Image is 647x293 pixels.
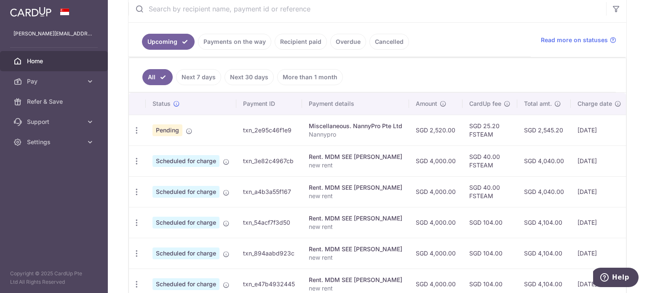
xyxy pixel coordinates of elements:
[309,153,402,161] div: Rent. MDM SEE [PERSON_NAME]
[463,115,517,145] td: SGD 25.20 FSTEAM
[142,34,195,50] a: Upcoming
[302,93,409,115] th: Payment details
[463,238,517,269] td: SGD 104.00
[571,176,628,207] td: [DATE]
[236,145,302,176] td: txn_3e82c4967cb
[152,186,219,198] span: Scheduled for charge
[409,238,463,269] td: SGD 4,000.00
[524,99,552,108] span: Total amt.
[27,77,83,86] span: Pay
[309,284,402,293] p: new rent
[176,69,221,85] a: Next 7 days
[309,130,402,139] p: Nannypro
[309,276,402,284] div: Rent. MDM SEE [PERSON_NAME]
[517,145,571,176] td: SGD 4,040.00
[309,122,402,130] div: Miscellaneous. NannyPro Pte Ltd
[13,30,94,38] p: [PERSON_NAME][EMAIL_ADDRESS][PERSON_NAME][DOMAIN_NAME]
[309,183,402,192] div: Rent. MDM SEE [PERSON_NAME]
[309,161,402,169] p: new rent
[152,247,219,259] span: Scheduled for charge
[571,115,628,145] td: [DATE]
[517,115,571,145] td: SGD 2,545.20
[236,115,302,145] td: txn_2e95c46f1e9
[309,223,402,231] p: new rent
[541,36,616,44] a: Read more on statuses
[469,99,501,108] span: CardUp fee
[517,176,571,207] td: SGD 4,040.00
[571,207,628,238] td: [DATE]
[416,99,437,108] span: Amount
[409,176,463,207] td: SGD 4,000.00
[309,253,402,262] p: new rent
[198,34,271,50] a: Payments on the way
[277,69,343,85] a: More than 1 month
[27,97,83,106] span: Refer & Save
[517,238,571,269] td: SGD 4,104.00
[236,238,302,269] td: txn_894aabd923c
[142,69,173,85] a: All
[27,118,83,126] span: Support
[236,176,302,207] td: txn_a4b3a55f167
[571,238,628,269] td: [DATE]
[275,34,327,50] a: Recipient paid
[409,145,463,176] td: SGD 4,000.00
[152,155,219,167] span: Scheduled for charge
[463,176,517,207] td: SGD 40.00 FSTEAM
[309,214,402,223] div: Rent. MDM SEE [PERSON_NAME]
[517,207,571,238] td: SGD 4,104.00
[10,7,51,17] img: CardUp
[309,245,402,253] div: Rent. MDM SEE [PERSON_NAME]
[152,278,219,290] span: Scheduled for charge
[593,268,639,289] iframe: Opens a widget where you can find more information
[463,145,517,176] td: SGD 40.00 FSTEAM
[152,99,171,108] span: Status
[571,145,628,176] td: [DATE]
[577,99,612,108] span: Charge date
[369,34,409,50] a: Cancelled
[236,93,302,115] th: Payment ID
[330,34,366,50] a: Overdue
[27,57,83,65] span: Home
[541,36,608,44] span: Read more on statuses
[236,207,302,238] td: txn_54acf7f3d50
[152,124,182,136] span: Pending
[409,207,463,238] td: SGD 4,000.00
[309,192,402,200] p: new rent
[409,115,463,145] td: SGD 2,520.00
[27,138,83,146] span: Settings
[152,217,219,228] span: Scheduled for charge
[225,69,274,85] a: Next 30 days
[463,207,517,238] td: SGD 104.00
